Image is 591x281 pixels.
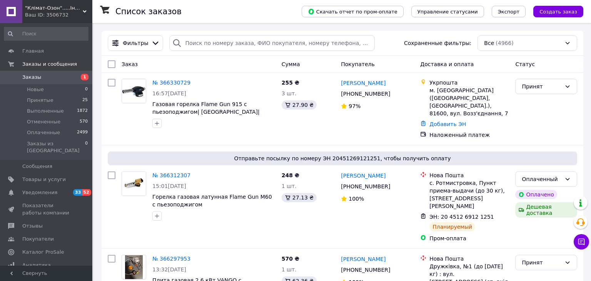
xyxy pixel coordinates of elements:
span: Доставка и оплата [420,61,474,67]
div: с. Ротмистровка, Пункт приема-выдачи (до 30 кг), [STREET_ADDRESS][PERSON_NAME] [429,179,509,210]
div: Пром-оплата [429,234,509,242]
img: Фото товару [122,172,146,196]
span: Сообщения [22,163,52,170]
span: 100% [349,196,364,202]
span: 33 [73,189,82,196]
span: Показатели работы компании [22,202,71,216]
div: Планируемый [429,222,475,231]
span: Оплаченные [27,129,60,136]
button: Создать заказ [533,6,583,17]
a: Фото товару [122,255,146,279]
span: Принятые [27,97,53,104]
div: [PHONE_NUMBER] [339,181,392,192]
span: Аналитика [22,262,51,269]
a: № 366330729 [152,80,190,86]
span: 15:01[DATE] [152,183,186,189]
span: Выполненные [27,108,64,115]
span: Уведомления [22,189,57,196]
span: Заказы [22,74,41,81]
img: Фото товару [122,79,146,103]
span: 3 шт. [282,90,297,96]
span: 1872 [77,108,88,115]
a: Газовая горелка Flame Gun 915 с пьезоподжигом| [GEOGRAPHIC_DATA]| [GEOGRAPHIC_DATA] [152,101,260,123]
span: 52 [82,189,91,196]
div: Ваш ID: 3506732 [25,12,92,18]
a: [PERSON_NAME] [341,255,386,263]
h1: Список заказов [115,7,182,16]
input: Поиск [4,27,88,41]
span: Заказы и сообщения [22,61,77,68]
span: 570 [80,118,88,125]
button: Скачать отчет по пром-оплате [302,6,404,17]
span: 2499 [77,129,88,136]
span: ЭН: 20 4512 6912 1251 [429,214,494,220]
span: Создать заказ [539,9,577,15]
div: Нова Пошта [429,171,509,179]
div: [PHONE_NUMBER] [339,88,392,99]
span: Отмененные [27,118,60,125]
span: 97% [349,103,361,109]
div: 27.90 ₴ [282,100,317,110]
span: Сумма [282,61,300,67]
a: № 366312307 [152,172,190,178]
span: 1 шт. [282,266,297,273]
a: [PERSON_NAME] [341,172,386,180]
div: [PHONE_NUMBER] [339,264,392,275]
span: 248 ₴ [282,172,299,178]
span: 13:32[DATE] [152,266,186,273]
span: "Клімат-Озон".....Інтернет магазин кліматичного обладнання [25,5,83,12]
span: Заказы из [GEOGRAPHIC_DATA] [27,140,85,154]
span: Каталог ProSale [22,249,64,256]
span: 1 [81,74,88,80]
div: Оплаченный [522,175,561,183]
span: Скачать отчет по пром-оплате [308,8,397,15]
span: Отправьте посылку по номеру ЭН 20451269121251, чтобы получить оплату [111,155,574,162]
a: Горелка газовая латунная Flame Gun M60 с пьезоподжигом [152,194,272,208]
span: Управление статусами [417,9,478,15]
span: Заказ [122,61,138,67]
a: Создать заказ [526,8,583,14]
div: Укрпошта [429,79,509,86]
button: Экспорт [492,6,526,17]
a: Добавить ЭН [429,121,466,127]
input: Поиск по номеру заказа, ФИО покупателя, номеру телефона, Email, номеру накладной [169,35,374,51]
img: Фото товару [125,255,143,279]
span: Товары и услуги [22,176,66,183]
span: Сохраненные фильтры: [404,39,471,47]
span: 0 [85,140,88,154]
div: Принят [522,258,561,267]
div: 27.13 ₴ [282,193,317,202]
div: Дешевая доставка [515,202,577,218]
div: Нова Пошта [429,255,509,263]
div: Наложенный платеж [429,131,509,139]
span: 25 [82,97,88,104]
span: Новые [27,86,44,93]
a: № 366297953 [152,256,190,262]
span: Покупатель [341,61,375,67]
div: Оплачено [515,190,557,199]
span: Все [484,39,494,47]
span: 16:57[DATE] [152,90,186,96]
span: 570 ₴ [282,256,299,262]
div: Принят [522,82,561,91]
a: [PERSON_NAME] [341,79,386,87]
span: Экспорт [498,9,519,15]
span: 255 ₴ [282,80,299,86]
span: (4966) [496,40,514,46]
button: Управление статусами [411,6,484,17]
span: Фильтры [123,39,148,47]
div: м. [GEOGRAPHIC_DATA] ([GEOGRAPHIC_DATA], [GEOGRAPHIC_DATA].), 81600, вул. Возз'єднання, 7 [429,86,509,117]
span: 0 [85,86,88,93]
a: Фото товару [122,171,146,196]
span: Статус [515,61,535,67]
span: Отзывы [22,223,43,229]
span: Покупатели [22,236,54,243]
span: Главная [22,48,44,55]
button: Чат с покупателем [574,234,589,249]
span: 1 шт. [282,183,297,189]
